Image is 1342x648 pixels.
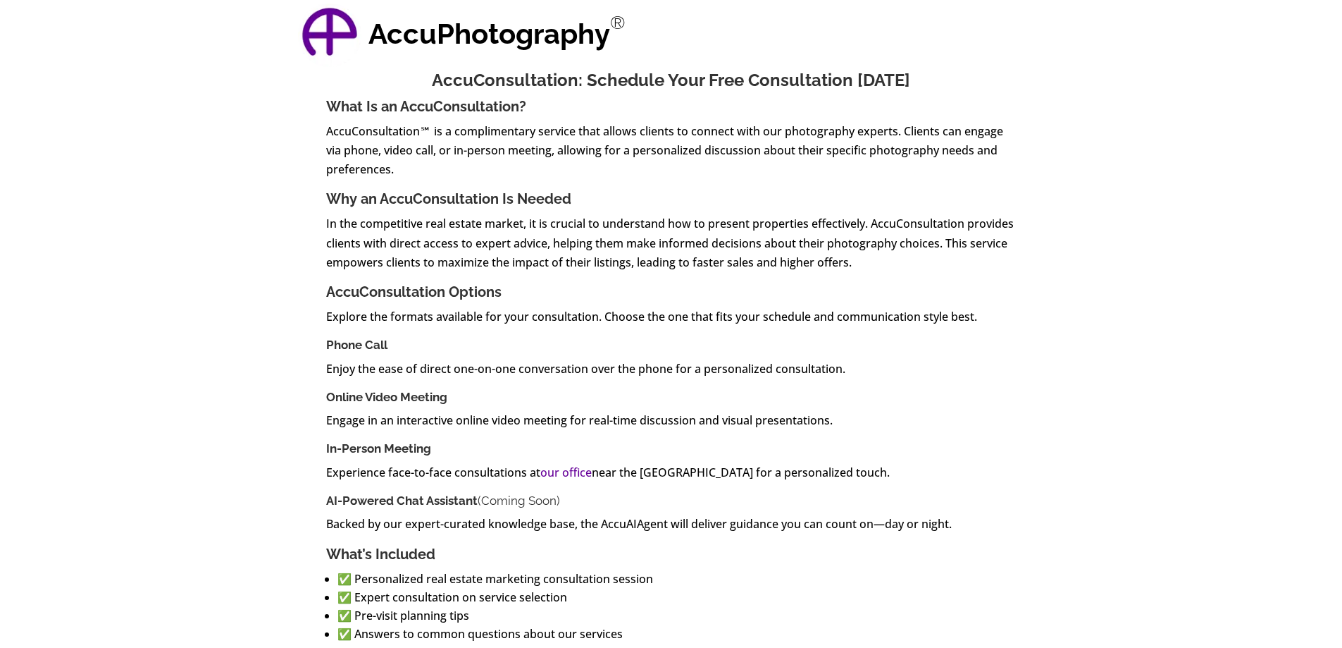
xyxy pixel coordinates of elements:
[337,606,1017,625] li: ✅ Pre-visit planning tips
[337,588,1017,606] li: ✅ Expert consultation on service selection
[326,190,1017,214] h2: Why an AccuConsultation Is Needed
[326,546,1017,570] h2: What’s Included
[326,283,1017,307] h2: AccuConsultation Options
[368,17,610,50] strong: AccuPhotography
[326,515,1017,545] p: Backed by our expert-curated knowledge base, the AccuAIAgent will deliver guidance you can count ...
[337,625,1017,643] li: ✅ Answers to common questions about our services
[540,465,592,480] a: our office
[326,390,1017,411] h3: Online Video Meeting
[326,98,1017,122] h2: What Is an AccuConsultation?
[326,441,1017,463] h3: In-Person Meeting
[432,70,910,90] span: AccuConsultation: Schedule Your Free Consultation [DATE]
[326,411,1017,441] p: Engage in an interactive online video meeting for real-time discussion and visual presentations.
[610,12,626,33] sup: Registered Trademark
[326,338,1017,359] h3: Phone Call
[337,570,1017,588] li: ✅ Personalized real estate marketing consultation session
[326,494,1017,515] h3: AI-Powered Chat Assistant
[478,494,560,508] span: (Coming Soon)
[298,4,361,67] a: AccuPhotography Logo - Professional Real Estate Photography and Media Services in Dallas, Texas
[326,307,1017,338] p: Explore the formats available for your consultation. Choose the one that fits your schedule and c...
[326,463,1017,494] p: Experience face-to-face consultations at near the [GEOGRAPHIC_DATA] for a personalized touch.
[326,360,1017,390] p: Enjoy the ease of direct one-on-one conversation over the phone for a personalized consultation.
[298,4,361,67] img: AccuPhotography
[326,122,1017,191] p: AccuConsultation℠ is a complimentary service that allows clients to connect with our photography ...
[326,214,1017,283] p: In the competitive real estate market, it is crucial to understand how to present properties effe...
